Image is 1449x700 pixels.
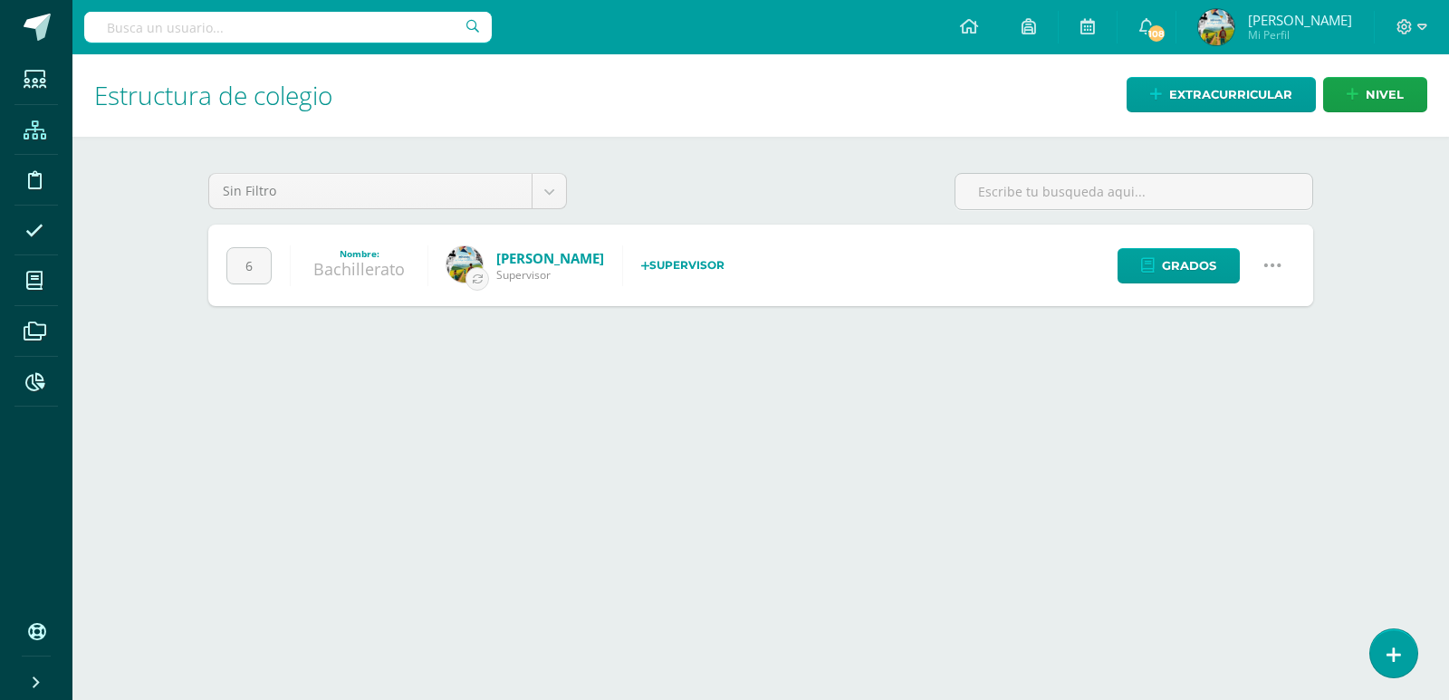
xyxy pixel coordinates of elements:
[1248,11,1352,29] span: [PERSON_NAME]
[1366,78,1404,111] span: nivel
[446,246,483,283] img: a257b9d1af4285118f73fe144f089b76.png
[223,174,518,208] span: Sin Filtro
[1323,77,1427,112] a: nivel
[94,78,332,112] span: Estructura de colegio
[1127,77,1316,112] a: Extracurricular
[955,174,1312,209] input: Escribe tu busqueda aqui...
[1118,248,1240,283] a: Grados
[84,12,492,43] input: Busca un usuario...
[1147,24,1166,43] span: 108
[641,258,724,272] strong: Supervisor
[1162,249,1216,283] span: Grados
[340,247,379,260] strong: Nombre:
[1169,78,1292,111] span: Extracurricular
[496,267,604,283] span: Supervisor
[313,258,405,280] a: Bachillerato
[1198,9,1234,45] img: 68dc05d322f312bf24d9602efa4c3a00.png
[1248,27,1352,43] span: Mi Perfil
[209,174,566,208] a: Sin Filtro
[496,249,604,267] a: [PERSON_NAME]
